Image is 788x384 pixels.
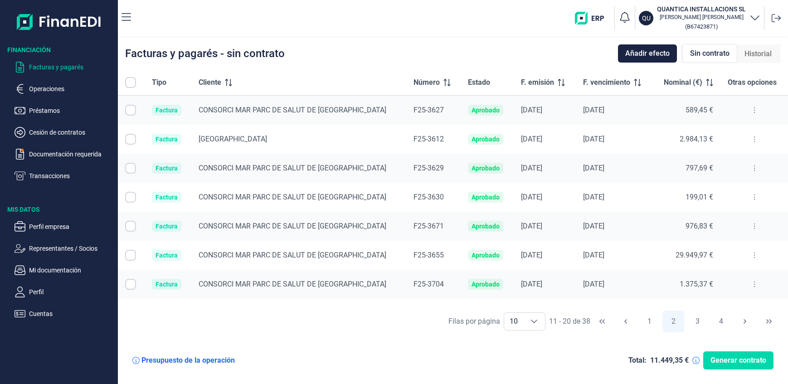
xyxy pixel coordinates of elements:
img: erp [575,12,611,24]
span: CONSORCI MAR PARC DE SALUT DE [GEOGRAPHIC_DATA] [199,222,386,230]
div: [DATE] [521,193,569,202]
span: F25-3630 [413,193,444,201]
button: Mi documentación [15,265,114,276]
div: Total: [628,356,647,365]
div: Row Selected null [125,279,136,290]
div: All items unselected [125,77,136,88]
span: 199,01 € [686,193,713,201]
div: Aprobado [472,223,500,230]
span: CONSORCI MAR PARC DE SALUT DE [GEOGRAPHIC_DATA] [199,280,386,288]
p: Cesión de contratos [29,127,114,138]
span: Generar contrato [710,355,766,366]
button: Añadir efecto [618,44,677,63]
button: Préstamos [15,105,114,116]
div: Factura [156,223,178,230]
div: Factura [156,136,178,143]
button: First Page [591,311,613,332]
p: Operaciones [29,83,114,94]
div: Factura [156,194,178,201]
span: Historial [744,49,772,59]
div: Aprobado [472,107,500,114]
span: 10 [504,313,523,330]
button: QUQUANTICA INSTALLACIONS SL[PERSON_NAME] [PERSON_NAME](B67423871) [639,5,760,32]
div: [DATE] [521,280,569,289]
div: 11.449,35 € [650,356,689,365]
div: Row Selected null [125,192,136,203]
h3: QUANTICA INSTALLACIONS SL [657,5,746,14]
span: Cliente [199,77,221,88]
div: [DATE] [521,164,569,173]
div: [DATE] [521,222,569,231]
div: Aprobado [472,252,500,259]
div: Presupuesto de la operación [141,356,235,365]
span: 976,83 € [686,222,713,230]
span: Número [413,77,440,88]
div: Sin contrato [682,44,737,63]
div: Row Selected null [125,221,136,232]
span: 1.375,37 € [680,280,713,288]
span: 797,69 € [686,164,713,172]
button: Documentación requerida [15,149,114,160]
img: Logo de aplicación [17,7,102,36]
button: Perfil [15,287,114,297]
div: Facturas y pagarés - sin contrato [125,48,285,59]
span: F. emisión [521,77,554,88]
div: Factura [156,107,178,114]
button: Facturas y pagarés [15,62,114,73]
div: Choose [523,313,545,330]
span: F25-3655 [413,251,444,259]
p: [PERSON_NAME] [PERSON_NAME] [657,14,746,21]
button: Cuentas [15,308,114,319]
p: Documentación requerida [29,149,114,160]
button: Generar contrato [703,351,773,369]
button: Next Page [734,311,756,332]
div: Row Selected null [125,250,136,261]
div: Aprobado [472,165,500,172]
div: [DATE] [583,106,646,115]
span: Nominal (€) [664,77,702,88]
p: Mi documentación [29,265,114,276]
span: Añadir efecto [625,48,670,59]
span: CONSORCI MAR PARC DE SALUT DE [GEOGRAPHIC_DATA] [199,251,386,259]
span: Estado [468,77,490,88]
span: F25-3704 [413,280,444,288]
div: [DATE] [583,193,646,202]
button: Transacciones [15,170,114,181]
span: 2.984,13 € [680,135,713,143]
small: Copiar cif [685,23,718,30]
span: CONSORCI MAR PARC DE SALUT DE [GEOGRAPHIC_DATA] [199,164,386,172]
div: Row Selected null [125,163,136,174]
button: Page 1 [639,311,661,332]
span: 29.949,97 € [676,251,713,259]
div: Filas por página [448,316,500,327]
span: CONSORCI MAR PARC DE SALUT DE [GEOGRAPHIC_DATA] [199,106,386,114]
button: Representantes / Socios [15,243,114,254]
button: Previous Page [615,311,637,332]
p: Perfil [29,287,114,297]
div: Factura [156,165,178,172]
button: Last Page [758,311,780,332]
button: Page 4 [710,311,732,332]
button: Page 2 [662,311,684,332]
div: Aprobado [472,194,500,201]
div: [DATE] [583,222,646,231]
span: Otras opciones [728,77,777,88]
span: 11 - 20 de 38 [549,318,590,325]
div: [DATE] [521,135,569,144]
p: Préstamos [29,105,114,116]
span: F25-3629 [413,164,444,172]
span: F25-3671 [413,222,444,230]
p: Transacciones [29,170,114,181]
span: F25-3612 [413,135,444,143]
div: Historial [737,45,779,63]
div: [DATE] [521,106,569,115]
p: Cuentas [29,308,114,319]
p: QU [642,14,651,23]
span: Sin contrato [690,48,730,59]
button: Operaciones [15,83,114,94]
div: Aprobado [472,136,500,143]
div: Aprobado [472,281,500,288]
button: Cesión de contratos [15,127,114,138]
div: Factura [156,252,178,259]
div: [DATE] [583,164,646,173]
